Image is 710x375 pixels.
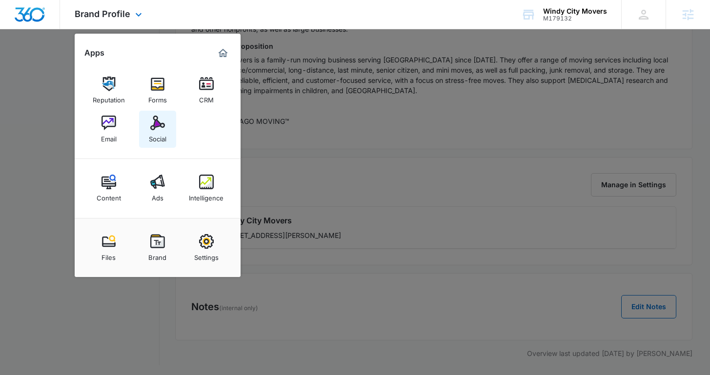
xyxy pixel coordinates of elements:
div: Ads [152,189,163,202]
div: Email [101,130,117,143]
span: Brand Profile [75,9,130,19]
a: CRM [188,72,225,109]
a: Forms [139,72,176,109]
a: Social [139,111,176,148]
div: Brand [148,249,166,261]
a: Content [90,170,127,207]
a: Reputation [90,72,127,109]
div: Content [97,189,121,202]
a: Settings [188,229,225,266]
div: Settings [194,249,219,261]
div: Reputation [93,91,125,104]
div: Intelligence [189,189,223,202]
div: account id [543,15,607,22]
div: Forms [148,91,167,104]
a: Files [90,229,127,266]
div: Social [149,130,166,143]
div: Files [101,249,116,261]
a: Email [90,111,127,148]
h2: Apps [84,48,104,58]
div: account name [543,7,607,15]
div: CRM [199,91,214,104]
a: Ads [139,170,176,207]
a: Intelligence [188,170,225,207]
a: Marketing 360® Dashboard [215,45,231,61]
a: Brand [139,229,176,266]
